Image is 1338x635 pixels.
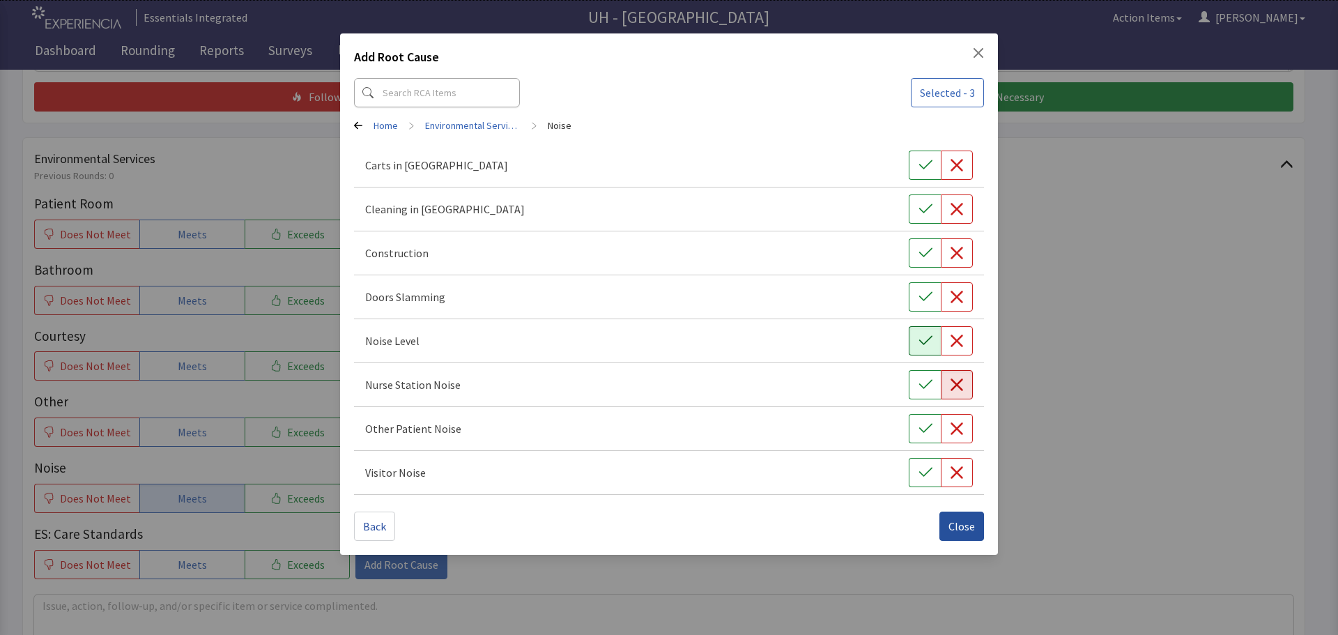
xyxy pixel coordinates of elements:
p: Noise Level [365,332,420,349]
p: Other Patient Noise [365,420,461,437]
a: Environmental Services [425,118,521,132]
p: Nurse Station Noise [365,376,461,393]
span: Close [948,518,975,535]
p: Cleaning in [GEOGRAPHIC_DATA] [365,201,525,217]
p: Carts in [GEOGRAPHIC_DATA] [365,157,508,174]
button: Close [973,47,984,59]
p: Construction [365,245,429,261]
h2: Add Root Cause [354,47,439,72]
input: Search RCA Items [354,78,520,107]
button: Back [354,512,395,541]
span: > [409,112,414,139]
button: Close [939,512,984,541]
span: Back [363,518,386,535]
span: Selected - 3 [920,84,975,101]
a: Noise [548,118,571,132]
p: Visitor Noise [365,464,426,481]
a: Home [374,118,398,132]
p: Doors Slamming [365,289,445,305]
span: > [532,112,537,139]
